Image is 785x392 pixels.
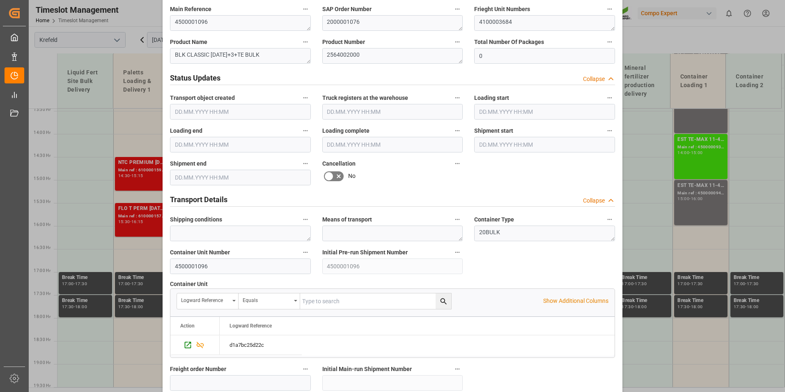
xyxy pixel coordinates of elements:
[300,92,311,103] button: Transport object created
[474,226,615,241] textarea: 20BULK
[583,75,605,83] div: Collapse
[170,48,311,64] textarea: BLK CLASSIC [DATE]+3+TE BULK
[452,158,463,169] button: Cancellation
[170,137,311,152] input: DD.MM.YYYY HH:MM
[177,293,239,309] button: open menu
[322,159,356,168] span: Cancellation
[583,196,605,205] div: Collapse
[322,365,412,374] span: Initial Main-run Shipment Number
[170,365,226,374] span: Freight order Number
[452,37,463,47] button: Product Number
[474,94,509,102] span: Loading start
[170,38,207,46] span: Product Name
[322,215,372,224] span: Means of transport
[452,214,463,225] button: Means of transport
[239,293,300,309] button: open menu
[322,15,463,31] textarea: 2000001076
[243,295,291,304] div: Equals
[474,15,615,31] textarea: 4100003684
[170,159,207,168] span: Shipment end
[604,4,615,14] button: Frieght Unit Numbers
[322,38,365,46] span: Product Number
[300,247,311,258] button: Container Unit Number
[300,364,311,374] button: Freight order Number
[170,280,208,288] span: Container Unit
[322,248,408,257] span: Initial Pre-run Shipment Number
[300,125,311,136] button: Loading end
[170,215,222,224] span: Shipping conditions
[322,48,463,64] textarea: 2564002000
[170,5,211,14] span: Main Reference
[300,214,311,225] button: Shipping conditions
[180,323,195,329] div: Action
[543,297,608,305] p: Show Additional Columns
[604,37,615,47] button: Total Number Of Packages
[322,94,408,102] span: Truck registers at the warehouse
[348,172,356,180] span: No
[300,293,451,309] input: Type to search
[452,125,463,136] button: Loading complete
[474,104,615,120] input: DD.MM.YYYY HH:MM
[452,92,463,103] button: Truck registers at the warehouse
[170,15,311,31] textarea: 4500001096
[300,37,311,47] button: Product Name
[300,158,311,169] button: Shipment end
[170,248,230,257] span: Container Unit Number
[300,4,311,14] button: Main Reference
[452,364,463,374] button: Initial Main-run Shipment Number
[230,323,272,329] span: Logward Reference
[170,94,235,102] span: Transport object created
[452,247,463,258] button: Initial Pre-run Shipment Number
[170,170,311,185] input: DD.MM.YYYY HH:MM
[436,293,451,309] button: search button
[181,295,230,304] div: Logward Reference
[474,137,615,152] input: DD.MM.YYYY HH:MM
[604,214,615,225] button: Container Type
[604,125,615,136] button: Shipment start
[170,194,227,205] h2: Transport Details
[604,92,615,103] button: Loading start
[170,104,311,120] input: DD.MM.YYYY HH:MM
[220,335,302,355] div: d1a7bc25d22c
[220,335,302,355] div: Press SPACE to select this row.
[474,5,530,14] span: Frieght Unit Numbers
[322,137,463,152] input: DD.MM.YYYY HH:MM
[474,38,544,46] span: Total Number Of Packages
[170,127,202,135] span: Loading end
[452,4,463,14] button: SAP Order Number
[170,72,220,83] h2: Status Updates
[322,127,370,135] span: Loading complete
[474,127,513,135] span: Shipment start
[322,104,463,120] input: DD.MM.YYYY HH:MM
[474,215,514,224] span: Container Type
[170,335,220,355] div: Press SPACE to select this row.
[322,5,372,14] span: SAP Order Number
